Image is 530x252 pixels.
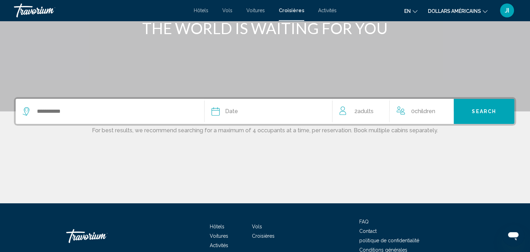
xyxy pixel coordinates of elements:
span: Date [225,107,238,116]
span: Adults [357,108,373,115]
a: Croisières [279,8,304,13]
h1: THE WORLD IS WAITING FOR YOU [135,19,396,37]
span: 2 [354,107,373,116]
a: Hôtels [210,224,224,229]
font: en [404,8,411,14]
button: Changer de devise [428,6,487,16]
button: Menu utilisateur [498,3,516,18]
span: Children [415,108,435,115]
a: Contact [359,228,377,234]
a: Hôtels [194,8,208,13]
a: Travorium [66,226,136,246]
button: Changer de langue [404,6,417,16]
a: Voitures [246,8,265,13]
a: politique de confidentialité [359,238,419,243]
a: Croisières [252,233,275,239]
a: Activités [318,8,337,13]
button: Date [212,99,325,124]
span: 0 [411,107,435,116]
a: Vols [252,224,262,229]
span: Search [472,109,496,115]
p: For best results, we recommend searching for a maximum of 4 occupants at a time, per reservation.... [14,126,516,134]
a: Voitures [210,233,228,239]
div: Search widget [16,99,514,124]
a: Activités [210,243,228,248]
button: Search [454,99,514,124]
font: JI [505,7,509,14]
iframe: Bouton de lancement de la fenêtre de messagerie [502,224,524,246]
a: Vols [222,8,232,13]
a: Travorium [14,3,187,17]
a: FAQ [359,219,369,225]
button: Travelers: 2 adults, 0 children [332,99,454,124]
font: dollars américains [428,8,481,14]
